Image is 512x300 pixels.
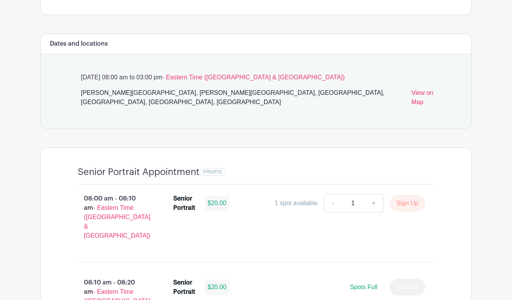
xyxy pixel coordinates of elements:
[350,284,377,290] span: Spots Full
[205,195,230,211] div: $20.00
[78,73,434,82] p: [DATE] 08:00 am to 03:00 pm
[324,194,341,213] a: -
[203,169,222,175] span: PRIVATE
[205,279,230,295] div: $20.00
[173,278,195,297] div: Senior Portrait
[78,166,200,178] h4: Senior Portrait Appointment
[390,195,425,211] button: Sign Up
[173,194,195,213] div: Senior Portrait
[81,88,405,110] div: [PERSON_NAME][GEOGRAPHIC_DATA], [PERSON_NAME][GEOGRAPHIC_DATA], [GEOGRAPHIC_DATA], [GEOGRAPHIC_DA...
[364,194,384,213] a: +
[84,204,150,239] span: - Eastern Time ([GEOGRAPHIC_DATA] & [GEOGRAPHIC_DATA])
[162,74,345,81] span: - Eastern Time ([GEOGRAPHIC_DATA] & [GEOGRAPHIC_DATA])
[65,191,161,243] p: 08:00 am - 08:10 am
[50,40,108,48] h6: Dates and locations
[275,199,317,208] div: 1 spot available
[411,88,434,110] a: View on Map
